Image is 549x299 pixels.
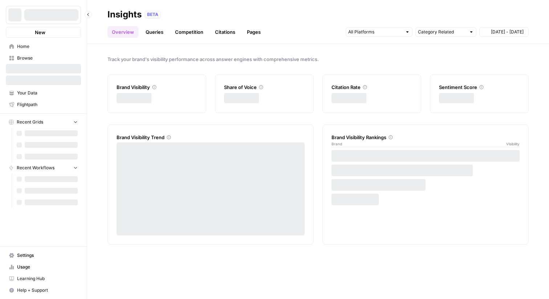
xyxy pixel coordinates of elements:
a: Citations [211,26,240,38]
span: Learning Hub [17,275,78,282]
a: Your Data [6,87,81,99]
span: Settings [17,252,78,259]
span: Your Data [17,90,78,96]
span: Track your brand's visibility performance across answer engines with comprehensive metrics. [107,56,529,63]
button: [DATE] - [DATE] [479,27,529,37]
span: New [35,29,45,36]
a: Home [6,41,81,52]
span: Help + Support [17,287,78,294]
a: Learning Hub [6,273,81,284]
span: Browse [17,55,78,61]
span: Usage [17,264,78,270]
input: All Platforms [348,28,402,36]
button: Recent Workflows [6,162,81,173]
div: Insights [107,9,142,20]
button: New [6,27,81,38]
span: Visibility [506,141,520,147]
button: Recent Grids [6,117,81,128]
div: BETA [145,11,161,18]
span: Home [17,43,78,50]
a: Pages [243,26,265,38]
div: Brand Visibility Trend [117,134,305,141]
div: Brand Visibility [117,84,197,91]
a: Browse [6,52,81,64]
a: Settings [6,250,81,261]
span: Recent Grids [17,119,43,125]
div: Sentiment Score [439,84,520,91]
input: Category Related [418,28,466,36]
div: Citation Rate [332,84,412,91]
a: Competition [171,26,208,38]
a: Usage [6,261,81,273]
div: Share of Voice [224,84,305,91]
a: Flightpath [6,99,81,110]
span: Flightpath [17,101,78,108]
span: Brand [332,141,342,147]
a: Overview [107,26,138,38]
span: [DATE] - [DATE] [491,29,524,35]
a: Queries [141,26,168,38]
div: Brand Visibility Rankings [332,134,520,141]
button: Help + Support [6,284,81,296]
span: Recent Workflows [17,165,54,171]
